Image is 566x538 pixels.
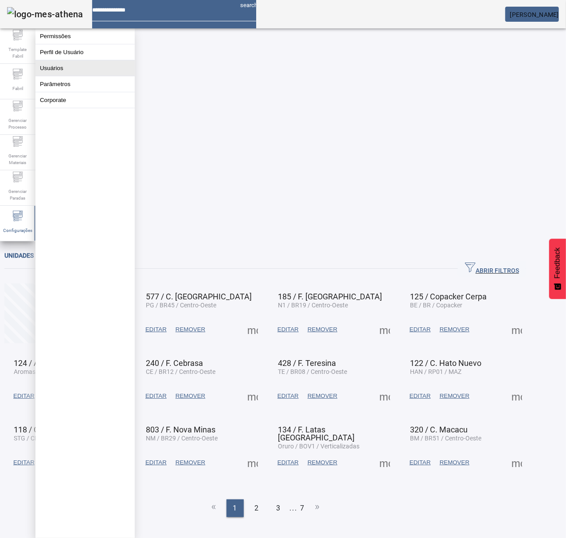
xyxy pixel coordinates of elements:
[410,425,468,434] span: 320 / C. Macacu
[146,425,215,434] span: 803 / F. Nova Minas
[410,358,481,368] span: 122 / C. Hato Nuevo
[35,44,135,60] button: Perfil de Usuário
[303,388,342,404] button: REMOVER
[410,368,461,375] span: HAN / RP01 / MAZ
[145,458,167,467] span: EDITAR
[13,458,35,467] span: EDITAR
[4,150,31,169] span: Gerenciar Materiais
[308,458,337,467] span: REMOVER
[146,358,203,368] span: 240 / F. Cebrasa
[509,322,525,338] button: Mais
[509,455,525,471] button: Mais
[35,28,135,44] button: Permissões
[410,292,487,301] span: 125 / Copacker Cerpa
[277,392,299,401] span: EDITAR
[278,358,336,368] span: 428 / F. Teresina
[410,392,431,401] span: EDITAR
[145,325,167,334] span: EDITAR
[440,458,469,467] span: REMOVER
[405,322,435,338] button: EDITAR
[141,455,171,471] button: EDITAR
[509,388,525,404] button: Mais
[4,252,34,259] span: Unidades
[278,425,355,442] span: 134 / F. Latas [GEOGRAPHIC_DATA]
[14,435,62,442] span: STG / CL01 / ABC
[171,455,210,471] button: REMOVER
[35,76,135,92] button: Parâmetros
[4,283,130,343] button: Criar unidade
[171,322,210,338] button: REMOVER
[35,92,135,108] button: Corporate
[0,224,35,236] span: Configurações
[255,503,259,514] span: 2
[377,455,393,471] button: Mais
[405,388,435,404] button: EDITAR
[405,455,435,471] button: EDITAR
[273,388,303,404] button: EDITAR
[435,388,474,404] button: REMOVER
[303,455,342,471] button: REMOVER
[245,388,261,404] button: Mais
[277,503,281,514] span: 3
[303,322,342,338] button: REMOVER
[440,392,469,401] span: REMOVER
[410,302,462,309] span: BE / BR / Copacker
[245,322,261,338] button: Mais
[141,388,171,404] button: EDITAR
[9,455,39,471] button: EDITAR
[278,292,382,301] span: 185 / F. [GEOGRAPHIC_DATA]
[458,261,526,277] button: ABRIR FILTROS
[308,392,337,401] span: REMOVER
[9,388,39,404] button: EDITAR
[273,455,303,471] button: EDITAR
[171,388,210,404] button: REMOVER
[7,7,83,21] img: logo-mes-athena
[273,322,303,338] button: EDITAR
[377,322,393,338] button: Mais
[410,458,431,467] span: EDITAR
[14,368,101,375] span: Aromas / BRV1 / Verticalizadas
[10,82,26,94] span: Fabril
[440,325,469,334] span: REMOVER
[277,325,299,334] span: EDITAR
[410,435,481,442] span: BM / BR51 / Centro-Oeste
[278,302,348,309] span: N1 / BR19 / Centro-Oeste
[549,239,566,299] button: Feedback - Mostrar pesquisa
[289,499,298,517] li: ...
[465,262,519,275] span: ABRIR FILTROS
[4,43,31,62] span: Template Fabril
[301,499,304,517] li: 7
[277,458,299,467] span: EDITAR
[146,435,218,442] span: NM / BR29 / Centro-Oeste
[14,358,113,368] span: 124 / Aromas Verticalizadas
[4,185,31,204] span: Gerenciar Paradas
[510,11,559,18] span: [PERSON_NAME]
[145,392,167,401] span: EDITAR
[308,325,337,334] span: REMOVER
[554,247,562,279] span: Feedback
[13,392,35,401] span: EDITAR
[146,368,215,375] span: CE / BR12 / Centro-Oeste
[410,325,431,334] span: EDITAR
[278,368,347,375] span: TE / BR08 / Centro-Oeste
[435,455,474,471] button: REMOVER
[377,388,393,404] button: Mais
[4,114,31,133] span: Gerenciar Processo
[435,322,474,338] button: REMOVER
[176,392,205,401] span: REMOVER
[14,425,120,434] span: 118 / C. [GEOGRAPHIC_DATA]
[146,292,252,301] span: 577 / C. [GEOGRAPHIC_DATA]
[176,325,205,334] span: REMOVER
[35,60,135,76] button: Usuários
[245,455,261,471] button: Mais
[141,322,171,338] button: EDITAR
[146,302,216,309] span: PG / BR45 / Centro-Oeste
[176,458,205,467] span: REMOVER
